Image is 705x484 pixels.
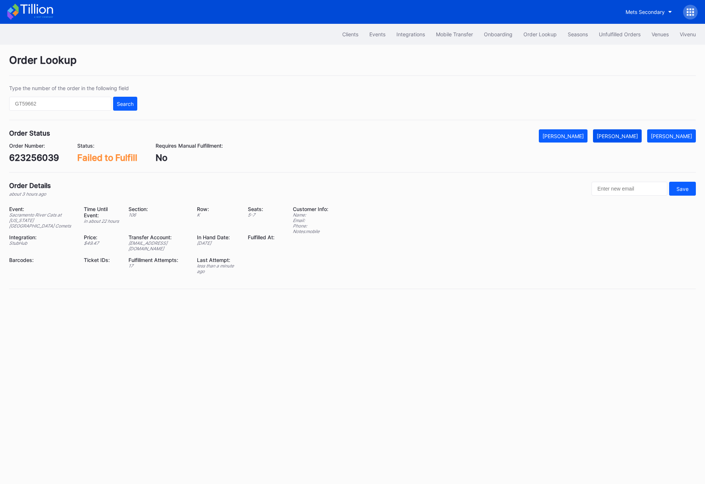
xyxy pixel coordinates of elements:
[676,186,689,192] div: Save
[9,97,111,111] input: GT59662
[593,129,642,143] button: [PERSON_NAME]
[9,257,75,263] div: Barcodes:
[9,212,75,229] div: Sacramento River Cats at [US_STATE][GEOGRAPHIC_DATA] Comets
[84,257,119,263] div: Ticket IDs:
[369,31,385,37] div: Events
[484,31,512,37] div: Onboarding
[9,240,75,246] div: StubHub
[568,31,588,37] div: Seasons
[248,234,275,240] div: Fulfilled At:
[128,206,188,212] div: Section:
[592,182,667,196] input: Enter new email
[391,27,430,41] button: Integrations
[293,229,328,234] div: Notes: mobile
[9,129,50,137] div: Order Status
[364,27,391,41] button: Events
[128,234,188,240] div: Transfer Account:
[652,31,669,37] div: Venues
[248,206,275,212] div: Seats:
[542,133,584,139] div: [PERSON_NAME]
[197,240,239,246] div: [DATE]
[128,257,188,263] div: Fulfillment Attempts:
[597,133,638,139] div: [PERSON_NAME]
[293,206,328,212] div: Customer Info:
[626,9,665,15] div: Mets Secondary
[84,206,119,218] div: Time Until Event:
[669,182,696,196] button: Save
[248,212,275,218] div: 5 - 7
[197,212,239,218] div: K
[518,27,562,41] button: Order Lookup
[9,152,59,163] div: 623256039
[599,31,641,37] div: Unfulfilled Orders
[647,129,696,143] button: [PERSON_NAME]
[9,182,51,189] div: Order Details
[674,27,701,41] button: Vivenu
[128,240,188,251] div: [EMAIL_ADDRESS][DOMAIN_NAME]
[9,85,137,91] div: Type the number of the order in the following field
[84,218,119,224] div: in about 22 hours
[430,27,478,41] button: Mobile Transfer
[293,223,328,229] div: Phone:
[84,240,119,246] div: $ 49.47
[113,97,137,111] button: Search
[562,27,593,41] button: Seasons
[478,27,518,41] button: Onboarding
[523,31,557,37] div: Order Lookup
[396,31,425,37] div: Integrations
[539,129,587,143] button: [PERSON_NAME]
[620,5,678,19] button: Mets Secondary
[84,234,119,240] div: Price:
[593,27,646,41] button: Unfulfilled Orders
[293,218,328,223] div: Email:
[197,206,239,212] div: Row:
[77,152,137,163] div: Failed to Fulfill
[77,143,137,149] div: Status:
[680,31,696,37] div: Vivenu
[436,31,473,37] div: Mobile Transfer
[117,101,134,107] div: Search
[342,31,358,37] div: Clients
[9,234,75,240] div: Integration:
[197,257,239,263] div: Last Attempt:
[128,263,188,269] div: 17
[337,27,364,41] button: Clients
[651,133,692,139] div: [PERSON_NAME]
[293,212,328,218] div: Name:
[128,212,188,218] div: 106
[156,152,223,163] div: No
[646,27,674,41] button: Venues
[156,143,223,149] div: Requires Manual Fulfillment:
[9,206,75,212] div: Event:
[9,54,696,76] div: Order Lookup
[9,143,59,149] div: Order Number:
[9,191,51,197] div: about 3 hours ago
[197,263,239,274] div: less than a minute ago
[197,234,239,240] div: In Hand Date:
